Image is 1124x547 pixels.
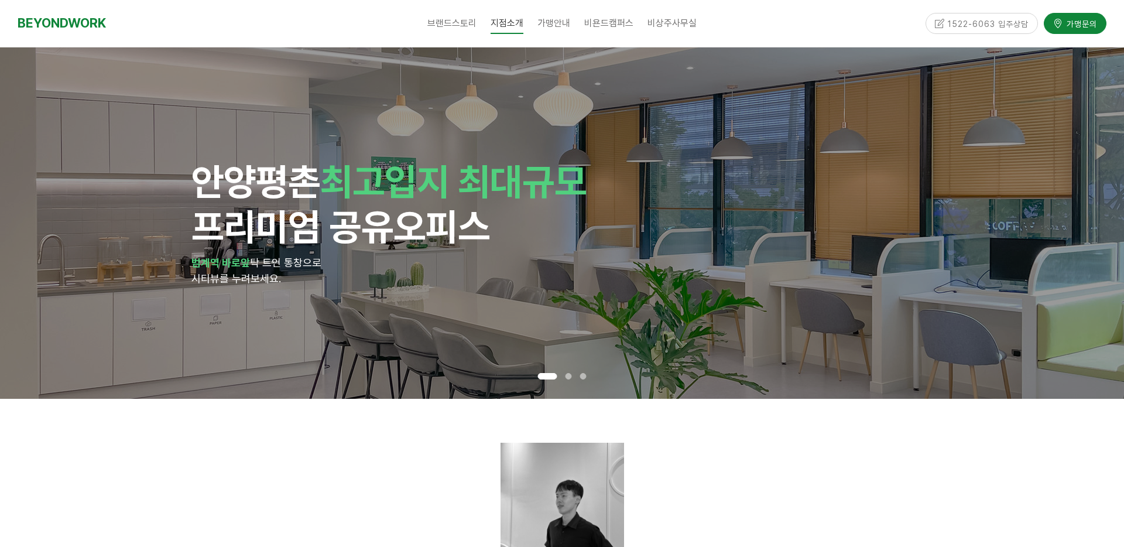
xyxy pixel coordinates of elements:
[491,13,523,34] span: 지점소개
[320,159,587,204] span: 최고입지 최대규모
[1044,11,1106,32] a: 가맹문의
[256,159,320,204] span: 평촌
[191,257,250,269] strong: 범계역 바로앞
[484,9,530,38] a: 지점소개
[191,272,281,285] span: 시티뷰를 누려보세요.
[427,18,477,29] span: 브랜드스토리
[584,18,633,29] span: 비욘드캠퍼스
[250,257,321,269] span: 탁 트인 통창으로
[18,12,106,34] a: BEYONDWORK
[191,159,587,249] span: 안양 프리미엄 공유오피스
[1063,16,1097,28] span: 가맹문의
[577,9,640,38] a: 비욘드캠퍼스
[640,9,704,38] a: 비상주사무실
[530,9,577,38] a: 가맹안내
[647,18,697,29] span: 비상주사무실
[537,18,570,29] span: 가맹안내
[420,9,484,38] a: 브랜드스토리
